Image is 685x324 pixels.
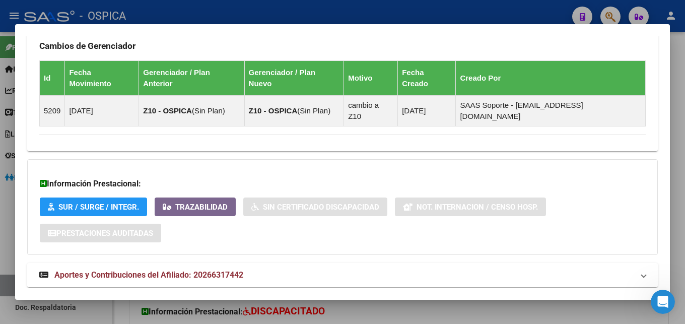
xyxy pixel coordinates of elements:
[65,60,139,95] th: Fecha Movimiento
[244,60,344,95] th: Gerenciador / Plan Nuevo
[398,95,456,126] td: [DATE]
[27,263,658,287] mat-expansion-panel-header: Aportes y Contribuciones del Afiliado: 20266317442
[344,60,398,95] th: Motivo
[143,106,192,115] strong: Z10 - OSPICA
[155,198,236,216] button: Trazabilidad
[194,106,223,115] span: Sin Plan
[263,203,379,212] span: Sin Certificado Discapacidad
[398,60,456,95] th: Fecha Creado
[139,95,244,126] td: ( )
[40,178,645,190] h3: Información Prestacional:
[244,95,344,126] td: ( )
[40,198,147,216] button: SUR / SURGE / INTEGR.
[175,203,228,212] span: Trazabilidad
[58,203,139,212] span: SUR / SURGE / INTEGR.
[344,95,398,126] td: cambio a Z10
[54,270,243,280] span: Aportes y Contribuciones del Afiliado: 20266317442
[300,106,328,115] span: Sin Plan
[40,95,65,126] td: 5209
[417,203,538,212] span: Not. Internacion / Censo Hosp.
[456,95,646,126] td: SAAS Soporte - [EMAIL_ADDRESS][DOMAIN_NAME]
[40,224,161,242] button: Prestaciones Auditadas
[456,60,646,95] th: Creado Por
[65,95,139,126] td: [DATE]
[139,60,244,95] th: Gerenciador / Plan Anterior
[249,106,298,115] strong: Z10 - OSPICA
[39,40,646,51] h3: Cambios de Gerenciador
[56,229,153,238] span: Prestaciones Auditadas
[243,198,387,216] button: Sin Certificado Discapacidad
[395,198,546,216] button: Not. Internacion / Censo Hosp.
[40,60,65,95] th: Id
[651,290,675,314] iframe: Intercom live chat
